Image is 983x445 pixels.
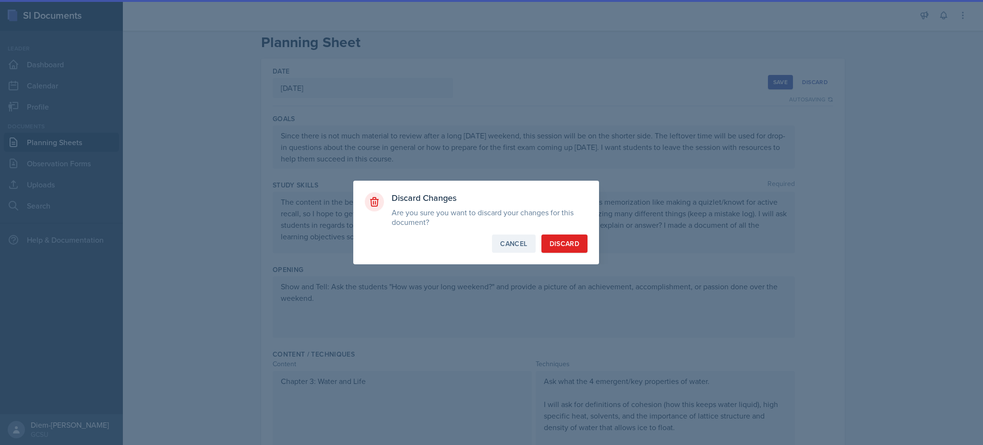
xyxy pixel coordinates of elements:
[392,192,587,204] h3: Discard Changes
[392,208,587,227] p: Are you sure you want to discard your changes for this document?
[492,235,535,253] button: Cancel
[550,239,579,248] div: Discard
[541,235,587,253] button: Discard
[500,239,527,248] div: Cancel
